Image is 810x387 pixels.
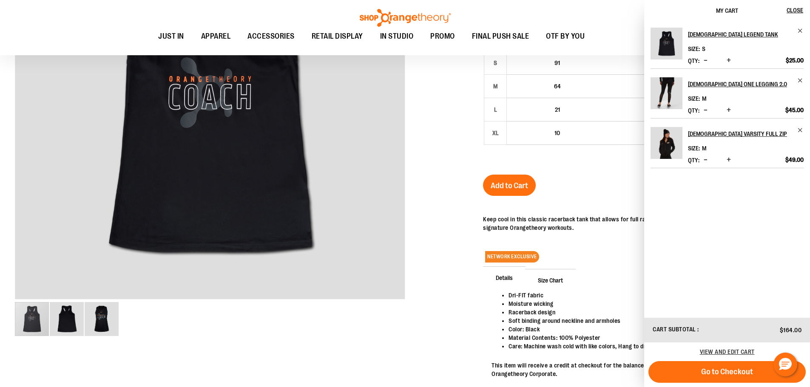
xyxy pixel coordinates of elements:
[688,107,699,114] label: Qty
[489,80,502,93] div: M
[489,103,502,116] div: L
[688,77,804,91] a: [DEMOGRAPHIC_DATA] One Legging 2.0
[555,106,560,113] span: 21
[651,28,682,59] img: Ladies Legend Tank
[201,27,231,46] span: APPAREL
[239,27,303,46] a: ACCESSORIES
[158,27,184,46] span: JUST IN
[358,9,452,27] img: Shop Orangetheory
[509,342,787,350] li: Care: Machine wash cold with like colors, Hang to dry or Tumble dry low.
[150,27,193,46] a: JUST IN
[509,308,787,316] li: Racerback design
[546,27,585,46] span: OTF BY YOU
[15,301,50,337] div: image 1 of 3
[716,7,738,14] span: My Cart
[797,77,804,84] a: Remove item
[489,56,502,69] div: S
[537,27,593,46] a: OTF BY YOU
[303,27,372,46] a: RETAIL DISPLAY
[787,7,803,14] span: Close
[702,106,710,115] button: Decrease product quantity
[725,56,733,65] button: Increase product quantity
[483,175,536,196] button: Add to Cart
[688,28,792,41] h2: [DEMOGRAPHIC_DATA] Legend Tank
[702,156,710,164] button: Decrease product quantity
[688,45,700,52] dt: Size
[472,27,529,46] span: FINAL PUSH SALE
[492,361,787,378] p: This item will receive a credit at checkout for the balance of the product which will be billed d...
[702,56,710,65] button: Decrease product quantity
[491,181,528,190] span: Add to Cart
[612,59,698,67] div: $25.00
[702,145,706,152] span: M
[85,302,119,336] img: OTF Ladies Coach FA23 Legend Tank - Black alternate image
[463,27,538,46] a: FINAL PUSH SALE
[651,118,804,168] li: Product
[773,353,797,376] button: Hello, have a question? Let’s chat.
[554,130,560,136] span: 10
[688,95,700,102] dt: Size
[780,327,802,333] span: $164.00
[612,105,698,114] div: $25.00
[797,28,804,34] a: Remove item
[554,83,561,90] span: 64
[372,27,422,46] a: IN STUDIO
[700,348,755,355] a: View and edit cart
[688,127,792,141] h2: [DEMOGRAPHIC_DATA] Varsity Full Zip
[651,127,682,159] img: Ladies Varsity Full Zip
[554,59,560,66] span: 91
[688,127,804,141] a: [DEMOGRAPHIC_DATA] Varsity Full Zip
[380,27,414,46] span: IN STUDIO
[651,77,682,109] img: Ladies One Legging 2.0
[509,299,787,308] li: Moisture wicking
[688,77,792,91] h2: [DEMOGRAPHIC_DATA] One Legging 2.0
[612,129,698,137] div: $25.00
[422,27,463,46] a: PROMO
[688,57,699,64] label: Qty
[430,27,455,46] span: PROMO
[247,27,295,46] span: ACCESSORIES
[525,269,576,291] span: Size Chart
[725,156,733,164] button: Increase product quantity
[688,28,804,41] a: [DEMOGRAPHIC_DATA] Legend Tank
[651,28,804,68] li: Product
[702,45,705,52] span: S
[489,127,502,139] div: XL
[702,95,706,102] span: M
[509,325,787,333] li: Color: Black
[651,127,682,164] a: Ladies Varsity Full Zip
[485,251,539,263] span: NETWORK EXCLUSIVE
[651,68,804,118] li: Product
[612,82,698,90] div: $25.00
[651,28,682,65] a: Ladies Legend Tank
[785,156,804,164] span: $49.00
[688,157,699,164] label: Qty
[648,361,806,383] button: Go to Checkout
[50,301,85,337] div: image 2 of 3
[701,367,753,376] span: Go to Checkout
[50,302,84,336] img: OTF Ladies Coach FA23 Legend Tank - Black alternate image
[509,291,787,299] li: Dri-FIT fabric
[725,106,733,115] button: Increase product quantity
[483,215,795,232] p: Keep cool in this classic racerback tank that allows for full range of motion and breath-ability ...
[509,316,787,325] li: Soft binding around neckline and armholes
[786,56,804,64] span: $25.00
[688,145,700,152] dt: Size
[797,127,804,133] a: Remove item
[193,27,239,46] a: APPAREL
[483,266,526,288] span: Details
[85,301,119,337] div: image 3 of 3
[653,326,696,333] span: Cart Subtotal
[651,77,682,115] a: Ladies One Legging 2.0
[509,333,787,342] li: Material Contents: 100% Polyester
[785,106,804,114] span: $45.00
[312,27,363,46] span: RETAIL DISPLAY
